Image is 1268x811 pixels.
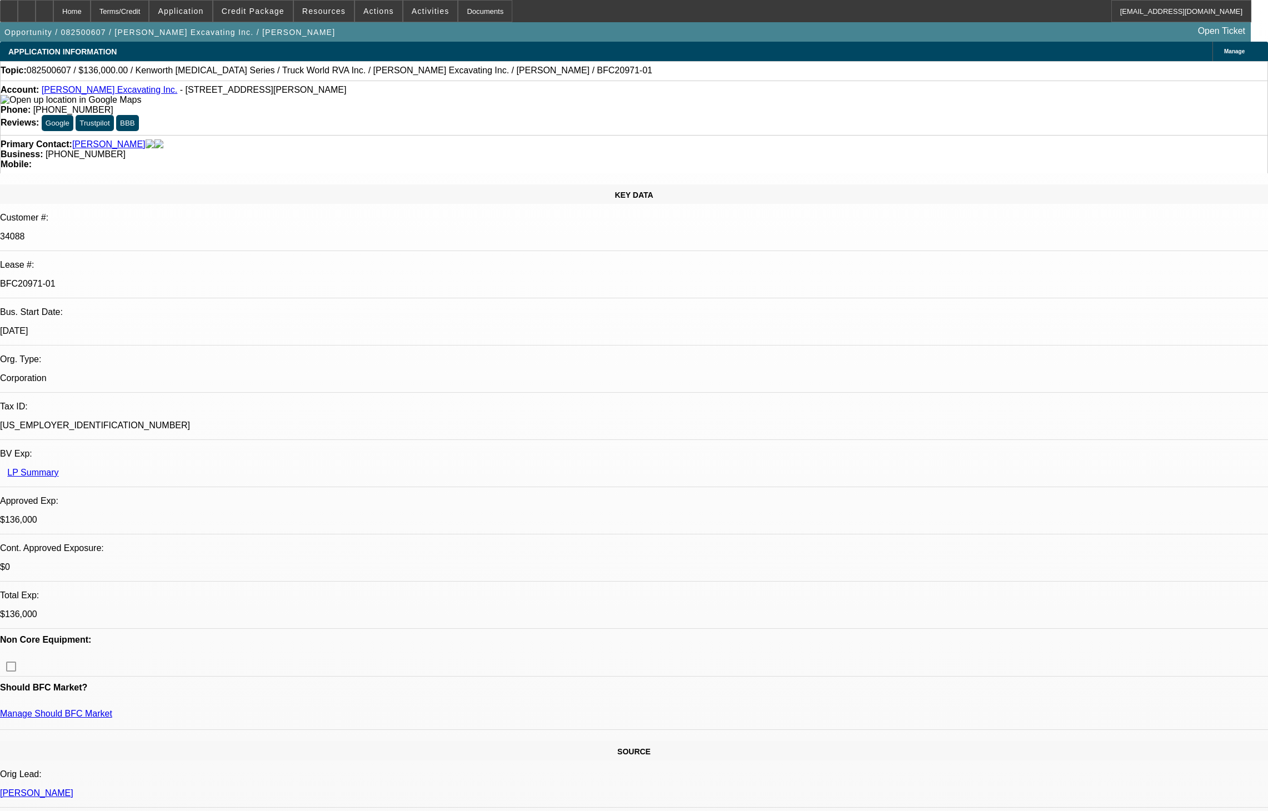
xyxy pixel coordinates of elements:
a: Open Ticket [1194,22,1250,41]
span: APPLICATION INFORMATION [8,47,117,56]
strong: Reviews: [1,118,39,127]
span: KEY DATA [615,191,653,199]
a: [PERSON_NAME] [72,139,146,149]
a: View Google Maps [1,95,141,104]
span: Resources [302,7,346,16]
span: SOURCE [617,747,651,756]
span: Manage [1224,48,1245,54]
span: Actions [363,7,394,16]
button: Trustpilot [76,115,113,131]
button: Resources [294,1,354,22]
button: Credit Package [213,1,293,22]
strong: Mobile: [1,159,32,169]
span: Application [158,7,203,16]
strong: Phone: [1,105,31,114]
img: facebook-icon.png [146,139,154,149]
strong: Account: [1,85,39,94]
strong: Primary Contact: [1,139,72,149]
span: [PHONE_NUMBER] [46,149,126,159]
img: linkedin-icon.png [154,139,163,149]
button: Google [42,115,73,131]
button: Activities [403,1,458,22]
img: Open up location in Google Maps [1,95,141,105]
a: [PERSON_NAME] Excavating Inc. [42,85,178,94]
span: [PHONE_NUMBER] [33,105,113,114]
span: 082500607 / $136,000.00 / Kenworth [MEDICAL_DATA] Series / Truck World RVA Inc. / [PERSON_NAME] E... [27,66,652,76]
button: BBB [116,115,139,131]
span: - [STREET_ADDRESS][PERSON_NAME] [180,85,347,94]
strong: Topic: [1,66,27,76]
span: Activities [412,7,450,16]
strong: Business: [1,149,43,159]
button: Application [149,1,212,22]
button: Actions [355,1,402,22]
span: Opportunity / 082500607 / [PERSON_NAME] Excavating Inc. / [PERSON_NAME] [4,28,335,37]
a: LP Summary [7,468,58,477]
span: Credit Package [222,7,284,16]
